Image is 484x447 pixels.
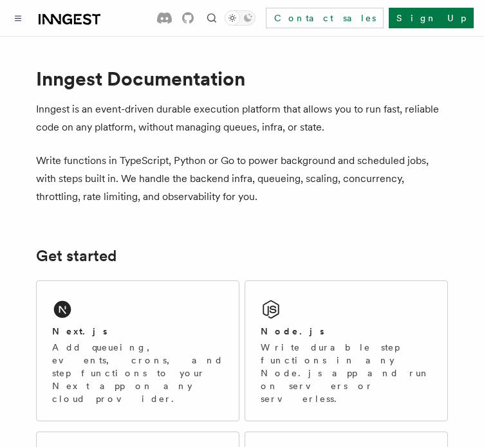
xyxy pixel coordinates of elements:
[204,10,219,26] button: Find something...
[261,325,324,338] h2: Node.js
[10,10,26,26] button: Toggle navigation
[36,100,448,136] p: Inngest is an event-driven durable execution platform that allows you to run fast, reliable code ...
[261,341,432,405] p: Write durable step functions in any Node.js app and run on servers or serverless.
[389,8,474,28] a: Sign Up
[52,341,223,405] p: Add queueing, events, crons, and step functions to your Next app on any cloud provider.
[266,8,384,28] a: Contact sales
[36,280,239,421] a: Next.jsAdd queueing, events, crons, and step functions to your Next app on any cloud provider.
[36,247,116,265] a: Get started
[52,325,107,338] h2: Next.js
[36,152,448,206] p: Write functions in TypeScript, Python or Go to power background and scheduled jobs, with steps bu...
[36,67,448,90] h1: Inngest Documentation
[245,280,448,421] a: Node.jsWrite durable step functions in any Node.js app and run on servers or serverless.
[225,10,256,26] button: Toggle dark mode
